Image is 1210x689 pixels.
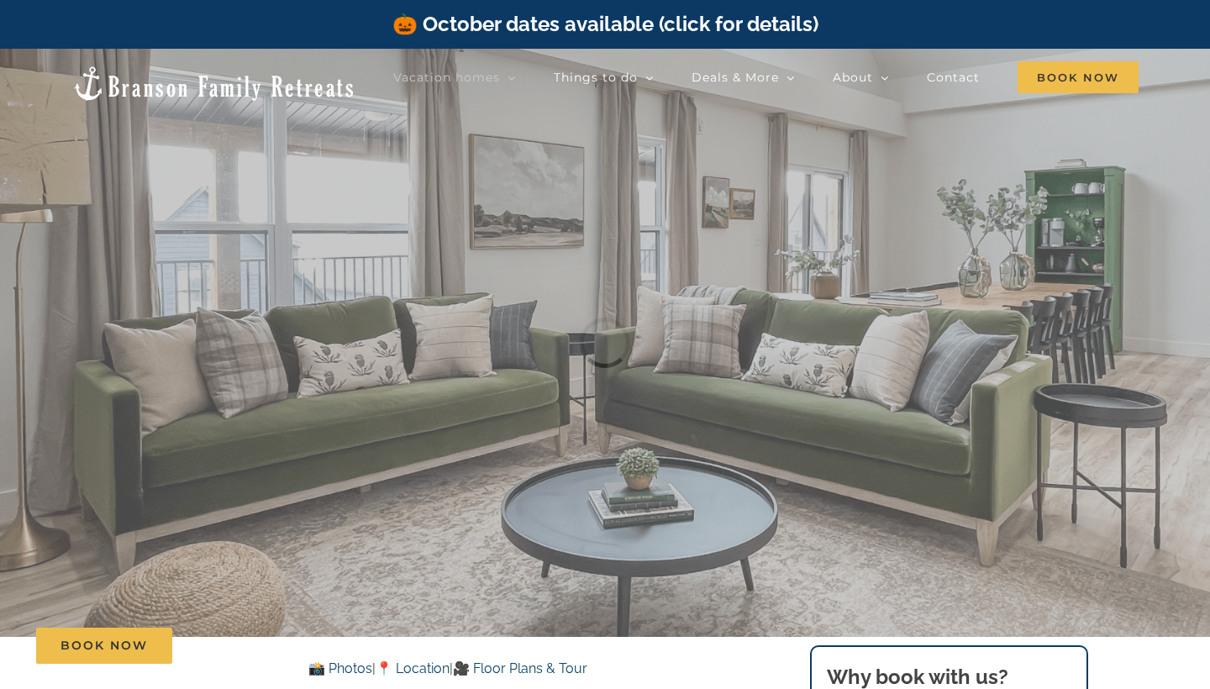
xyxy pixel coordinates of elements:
[927,71,980,83] span: Contact
[554,71,638,83] span: Things to do
[393,60,1139,94] nav: Main Menu
[147,658,749,680] p: | |
[393,60,516,94] a: Vacation homes
[833,60,889,94] a: About
[392,12,818,36] a: 🎃 October dates available (click for details)
[692,71,779,83] span: Deals & More
[554,60,654,94] a: Things to do
[376,660,450,676] a: 📍 Location
[71,65,356,103] img: Branson Family Retreats Logo
[453,660,587,676] a: 🎥 Floor Plans & Tour
[833,71,873,83] span: About
[308,660,372,676] a: 📸 Photos
[60,639,148,653] span: Book Now
[393,71,500,83] span: Vacation homes
[36,628,172,664] a: Book Now
[927,60,980,94] a: Contact
[1018,61,1139,93] span: Book Now
[692,60,795,94] a: Deals & More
